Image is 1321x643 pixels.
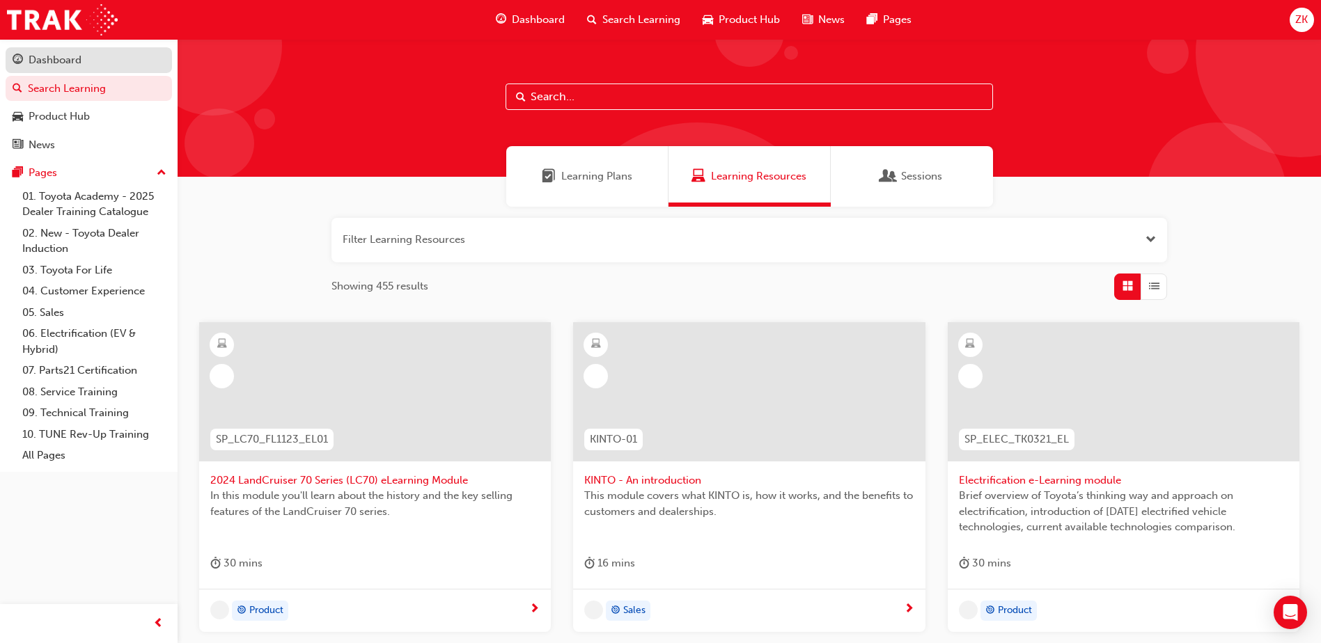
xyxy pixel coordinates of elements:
a: 02. New - Toyota Dealer Induction [17,223,172,260]
span: Brief overview of Toyota’s thinking way and approach on electrification, introduction of [DATE] e... [959,488,1288,535]
img: Trak [7,4,118,35]
span: Grid [1123,278,1133,294]
div: Pages [29,165,57,181]
button: Open the filter [1146,232,1156,248]
div: Open Intercom Messenger [1274,596,1307,629]
span: Sessions [901,168,942,184]
a: News [6,132,172,158]
a: pages-iconPages [856,6,923,34]
span: KINTO - An introduction [584,473,914,489]
span: undefined-icon [959,601,978,619]
a: KINTO-01KINTO - An introductionThis module covers what KINTO is, how it works, and the benefits t... [573,322,925,633]
a: 03. Toyota For Life [17,260,172,281]
a: 05. Sales [17,302,172,324]
a: Search Learning [6,76,172,102]
span: target-icon [611,602,620,620]
span: Showing 455 results [331,278,428,294]
div: 30 mins [959,555,1011,572]
a: 06. Electrification (EV & Hybrid) [17,323,172,360]
a: Learning PlansLearning Plans [506,146,669,207]
span: duration-icon [584,555,595,572]
a: All Pages [17,445,172,466]
a: SessionsSessions [831,146,993,207]
div: Product Hub [29,109,90,125]
a: SP_LC70_FL1123_EL012024 LandCruiser 70 Series (LC70) eLearning ModuleIn this module you'll learn ... [199,322,551,633]
span: next-icon [904,603,914,616]
a: Product Hub [6,104,172,129]
span: Pages [883,12,912,28]
div: News [29,137,55,153]
span: learningResourceType_ELEARNING-icon [217,335,227,354]
div: Dashboard [29,52,81,68]
a: 10. TUNE Rev-Up Training [17,424,172,445]
a: 04. Customer Experience [17,280,172,302]
span: Sessions [882,168,896,184]
a: 07. Parts21 Certification [17,360,172,381]
button: DashboardSearch LearningProduct HubNews [6,45,172,160]
span: Learning Plans [542,168,556,184]
span: search-icon [587,11,597,29]
span: car-icon [13,111,23,123]
a: 08. Service Training [17,381,172,403]
button: Pages [6,160,172,186]
span: next-icon [529,603,540,616]
a: SP_ELEC_TK0321_ELElectrification e-Learning moduleBrief overview of Toyota’s thinking way and app... [948,322,1299,633]
span: Learning Resources [711,168,806,184]
span: target-icon [985,602,995,620]
a: news-iconNews [791,6,856,34]
span: pages-icon [867,11,877,29]
span: News [818,12,845,28]
span: Electrification e-Learning module [959,473,1288,489]
span: 2024 LandCruiser 70 Series (LC70) eLearning Module [210,473,540,489]
a: 09. Technical Training [17,402,172,424]
div: 16 mins [584,555,635,572]
span: learningResourceType_ELEARNING-icon [965,335,975,354]
span: Product Hub [719,12,780,28]
span: ZK [1295,12,1308,28]
input: Search... [506,84,993,110]
span: Product [249,603,283,619]
span: Search [516,89,526,105]
span: In this module you'll learn about the history and the key selling features of the LandCruiser 70 ... [210,488,540,519]
span: duration-icon [210,555,221,572]
a: 01. Toyota Academy - 2025 Dealer Training Catalogue [17,186,172,223]
span: undefined-icon [584,601,603,619]
span: Search Learning [602,12,680,28]
a: car-iconProduct Hub [691,6,791,34]
span: search-icon [13,83,22,95]
button: ZK [1290,8,1314,32]
div: 30 mins [210,555,263,572]
span: This module covers what KINTO is, how it works, and the benefits to customers and dealerships. [584,488,914,519]
span: Dashboard [512,12,565,28]
span: news-icon [13,139,23,152]
span: Learning Plans [561,168,632,184]
span: SP_LC70_FL1123_EL01 [216,431,328,447]
span: learningResourceType_ELEARNING-icon [591,335,601,354]
span: car-icon [703,11,713,29]
a: Learning ResourcesLearning Resources [669,146,831,207]
span: news-icon [802,11,813,29]
span: undefined-icon [210,601,229,619]
span: guage-icon [13,54,23,67]
span: SP_ELEC_TK0321_EL [964,431,1069,447]
a: Dashboard [6,47,172,73]
span: Sales [623,603,646,619]
span: List [1149,278,1159,294]
span: Learning Resources [691,168,705,184]
a: guage-iconDashboard [485,6,576,34]
span: Product [998,603,1032,619]
span: KINTO-01 [590,431,637,447]
span: pages-icon [13,167,23,180]
span: duration-icon [959,555,969,572]
span: up-icon [157,164,166,182]
a: search-iconSearch Learning [576,6,691,34]
span: target-icon [237,602,247,620]
span: prev-icon [153,615,164,633]
span: guage-icon [496,11,506,29]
